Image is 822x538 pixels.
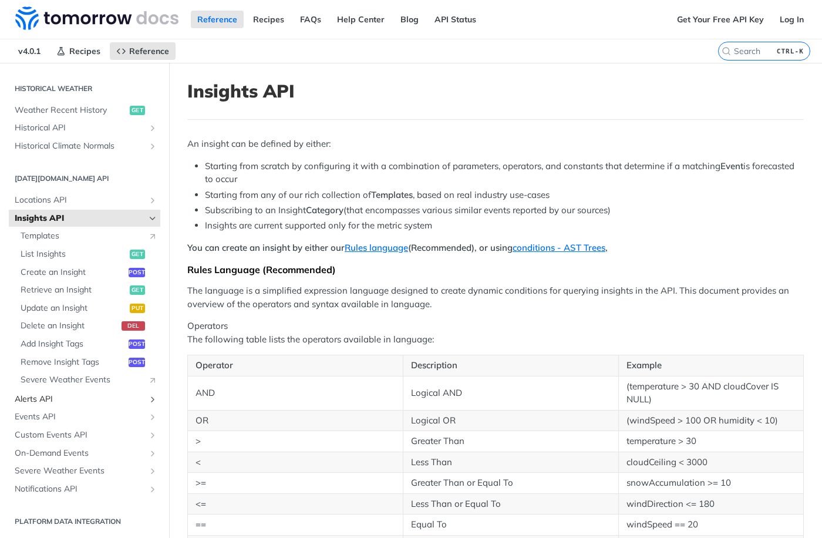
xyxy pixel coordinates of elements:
[148,431,157,440] button: Show subpages for Custom Events API
[188,410,403,431] td: OR
[9,137,160,155] a: Historical Climate NormalsShow subpages for Historical Climate Normals
[331,11,391,28] a: Help Center
[394,11,425,28] a: Blog
[69,46,100,56] span: Recipes
[403,493,619,515] td: Less Than or Equal To
[205,189,804,202] li: Starting from any of our rich collection of , based on real industry use-cases
[403,410,619,431] td: Logical OR
[148,395,157,404] button: Show subpages for Alerts API
[15,194,145,206] span: Locations API
[21,248,127,260] span: List Insights
[187,320,804,346] p: Operators The following table lists the operators available in language:
[130,106,145,115] span: get
[15,122,145,134] span: Historical API
[205,160,804,186] li: Starting from scratch by configuring it with a combination of parameters, operators, and constant...
[187,242,608,253] strong: You can create an insight by either our (Recommended), or using ,
[21,320,119,332] span: Delete an Insight
[129,268,145,277] span: post
[148,466,157,476] button: Show subpages for Severe Weather Events
[294,11,328,28] a: FAQs
[21,338,126,350] span: Add Insight Tags
[513,242,605,253] a: conditions - AST Trees
[21,302,127,314] span: Update an Insight
[148,231,157,241] i: Link
[148,196,157,205] button: Show subpages for Locations API
[188,493,403,515] td: <=
[188,452,403,473] td: <
[15,213,145,224] span: Insights API
[21,357,126,368] span: Remove Insight Tags
[15,465,145,477] span: Severe Weather Events
[9,516,160,527] h2: Platform DATA integration
[110,42,176,60] a: Reference
[403,515,619,536] td: Equal To
[671,11,770,28] a: Get Your Free API Key
[15,394,145,405] span: Alerts API
[148,123,157,133] button: Show subpages for Historical API
[9,445,160,462] a: On-Demand EventsShow subpages for On-Demand Events
[403,452,619,473] td: Less Than
[130,285,145,295] span: get
[21,267,126,278] span: Create an Insight
[403,355,619,376] th: Description
[9,391,160,408] a: Alerts APIShow subpages for Alerts API
[15,246,160,263] a: List Insightsget
[403,376,619,410] td: Logical AND
[9,480,160,498] a: Notifications APIShow subpages for Notifications API
[187,284,804,311] p: The language is a simplified expression language designed to create dynamic conditions for queryi...
[129,358,145,367] span: post
[9,83,160,94] h2: Historical Weather
[12,42,47,60] span: v4.0.1
[188,376,403,410] td: AND
[148,412,157,422] button: Show subpages for Events API
[188,355,403,376] th: Operator
[345,242,408,253] a: Rules language
[9,408,160,426] a: Events APIShow subpages for Events API
[720,160,743,172] strong: Event
[9,191,160,209] a: Locations APIShow subpages for Locations API
[188,431,403,452] td: >
[15,448,145,459] span: On-Demand Events
[15,317,160,335] a: Delete an Insightdel
[9,462,160,480] a: Severe Weather EventsShow subpages for Severe Weather Events
[15,483,145,495] span: Notifications API
[9,119,160,137] a: Historical APIShow subpages for Historical API
[619,431,804,452] td: temperature > 30
[9,102,160,119] a: Weather Recent Historyget
[619,515,804,536] td: windSpeed == 20
[774,45,807,57] kbd: CTRL-K
[205,219,804,233] li: Insights are current supported only for the metric system
[9,173,160,184] h2: [DATE][DOMAIN_NAME] API
[15,371,160,389] a: Severe Weather EventsLink
[129,339,145,349] span: post
[187,80,804,102] h1: Insights API
[187,137,804,151] p: An insight can be defined by either:
[130,304,145,313] span: put
[191,11,244,28] a: Reference
[148,485,157,494] button: Show subpages for Notifications API
[15,281,160,299] a: Retrieve an Insightget
[619,473,804,494] td: snowAccumulation >= 10
[306,204,343,216] strong: Category
[129,46,169,56] span: Reference
[247,11,291,28] a: Recipes
[371,189,413,200] strong: Templates
[148,142,157,151] button: Show subpages for Historical Climate Normals
[148,449,157,458] button: Show subpages for On-Demand Events
[619,376,804,410] td: (temperature > 30 AND cloudCover IS NULL)
[15,227,160,245] a: TemplatesLink
[148,214,157,223] button: Hide subpages for Insights API
[21,230,142,242] span: Templates
[15,429,145,441] span: Custom Events API
[15,335,160,353] a: Add Insight Tagspost
[188,473,403,494] td: >=
[130,250,145,259] span: get
[619,410,804,431] td: (windSpeed > 100 OR humidity < 10)
[15,6,178,30] img: Tomorrow.io Weather API Docs
[50,42,107,60] a: Recipes
[619,493,804,515] td: windDirection <= 180
[619,452,804,473] td: cloudCeiling < 3000
[21,284,127,296] span: Retrieve an Insight
[148,375,157,385] i: Link
[15,140,145,152] span: Historical Climate Normals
